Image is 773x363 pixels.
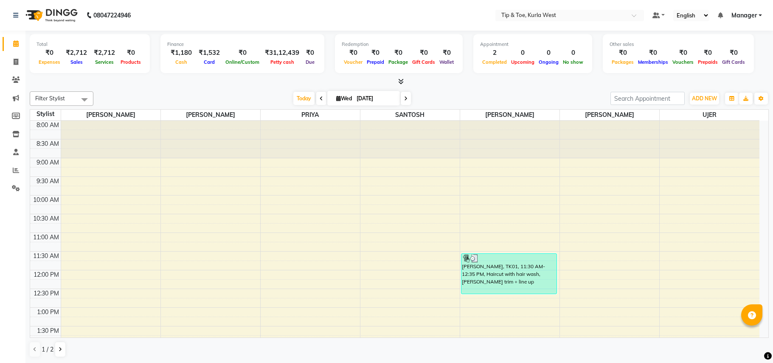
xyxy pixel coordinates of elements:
span: Services [93,59,116,65]
div: 2 [480,48,509,58]
iframe: chat widget [737,329,765,354]
span: No show [561,59,585,65]
span: [PERSON_NAME] [560,110,659,120]
div: ₹0 [610,48,636,58]
div: 12:00 PM [32,270,61,279]
div: ₹0 [720,48,747,58]
span: Manager [731,11,757,20]
div: Redemption [342,41,456,48]
span: Package [386,59,410,65]
input: 2025-09-03 [354,92,396,105]
span: Filter Stylist [35,95,65,102]
div: ₹2,712 [90,48,118,58]
div: ₹0 [386,48,410,58]
div: ₹31,12,439 [261,48,303,58]
div: ₹0 [636,48,670,58]
div: Stylist [30,110,61,119]
span: Voucher [342,59,365,65]
div: 9:00 AM [35,158,61,167]
span: Ongoing [537,59,561,65]
span: [PERSON_NAME] [460,110,559,120]
div: Total [37,41,143,48]
span: UJER [660,110,759,120]
div: 11:00 AM [31,233,61,242]
div: 10:00 AM [31,196,61,204]
div: ₹1,532 [195,48,223,58]
div: ₹0 [37,48,62,58]
img: logo [22,3,80,27]
span: SANTOSH [360,110,460,120]
span: Gift Cards [720,59,747,65]
span: Today [293,92,315,105]
span: Expenses [37,59,62,65]
div: 1:00 PM [35,308,61,317]
div: 1:30 PM [35,326,61,335]
span: Cash [173,59,189,65]
div: 8:30 AM [35,139,61,148]
span: Due [304,59,317,65]
div: Appointment [480,41,585,48]
div: ₹0 [118,48,143,58]
div: ₹0 [342,48,365,58]
span: PRIYA [261,110,360,120]
div: 0 [561,48,585,58]
span: Online/Custom [223,59,261,65]
div: ₹0 [365,48,386,58]
span: 1 / 2 [42,345,53,354]
span: [PERSON_NAME] [161,110,260,120]
span: Prepaid [365,59,386,65]
div: Other sales [610,41,747,48]
span: Sales [68,59,85,65]
span: Petty cash [268,59,296,65]
div: ₹0 [303,48,318,58]
div: ₹2,712 [62,48,90,58]
input: Search Appointment [610,92,685,105]
b: 08047224946 [93,3,131,27]
button: ADD NEW [690,93,719,105]
span: ADD NEW [692,95,717,102]
span: Upcoming [509,59,537,65]
span: Memberships [636,59,670,65]
div: 10:30 AM [31,214,61,223]
span: Wallet [437,59,456,65]
div: [PERSON_NAME], TK01, 11:30 AM-12:35 PM, Haircut with hair wash,[PERSON_NAME] trim + line up [461,254,557,294]
div: 11:30 AM [31,252,61,261]
span: Prepaids [696,59,720,65]
span: Completed [480,59,509,65]
div: 9:30 AM [35,177,61,186]
div: 0 [509,48,537,58]
span: Gift Cards [410,59,437,65]
div: 8:00 AM [35,121,61,130]
span: [PERSON_NAME] [61,110,160,120]
div: ₹0 [670,48,696,58]
span: Packages [610,59,636,65]
div: ₹0 [696,48,720,58]
div: 12:30 PM [32,289,61,298]
div: ₹0 [223,48,261,58]
span: Products [118,59,143,65]
div: ₹1,180 [167,48,195,58]
div: Finance [167,41,318,48]
span: Vouchers [670,59,696,65]
span: Card [202,59,217,65]
div: 0 [537,48,561,58]
div: ₹0 [410,48,437,58]
span: Wed [334,95,354,102]
div: ₹0 [437,48,456,58]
